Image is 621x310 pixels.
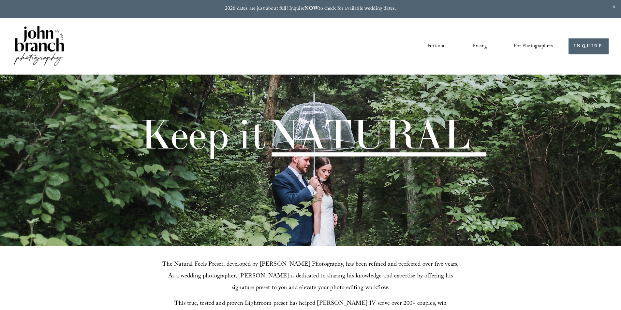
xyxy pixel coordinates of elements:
[514,41,553,52] a: folder dropdown
[472,41,487,52] a: Pricing
[569,38,609,54] a: INQUIRE
[514,41,553,51] span: For Photographers
[427,41,446,52] a: Portfolio
[12,24,65,68] img: John Branch IV Photography
[266,108,470,160] span: NATURAL
[140,114,470,155] h1: Keep it
[162,260,461,293] span: The Natural Feels Preset, developed by [PERSON_NAME] Photography, has been refined and perfected ...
